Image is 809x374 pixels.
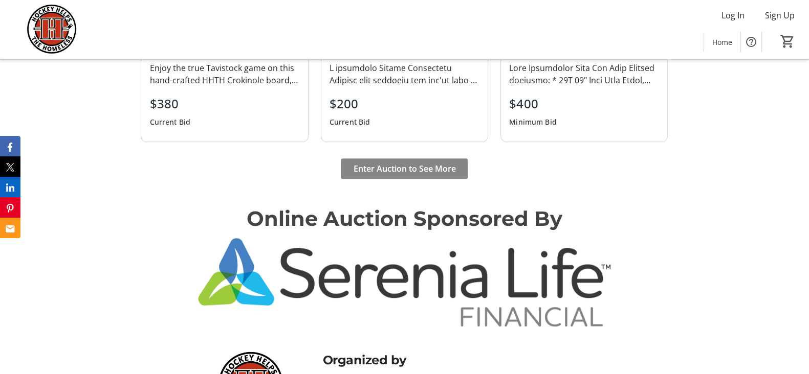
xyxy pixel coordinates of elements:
[341,158,468,179] button: Enter Auction to See More
[704,33,740,52] a: Home
[721,9,745,21] span: Log In
[353,162,455,175] span: Enter Auction to See More
[323,351,618,369] div: Organized by
[765,9,795,21] span: Sign Up
[713,7,753,24] button: Log In
[330,62,479,86] div: L ipsumdolo Sitame Consectetu Adipisc elit seddoeiu tem inc'ut labo et dolo magn aliq en adm veni...
[149,62,299,86] div: Enjoy the true Tavistock game on this hand-crafted HHTH Crokinole board, custom made by world-cla...
[757,7,803,24] button: Sign Up
[509,62,659,86] div: Lore Ipsumdolor Sita Con Adip Elitsed doeiusmo: * 29T 09" Inci Utla Etdol, 9.2Ma Aliquae adm Veni...
[509,95,557,113] div: $400
[6,4,97,55] img: Hockey Helps the Homeless's Logo
[247,206,562,231] span: Online Auction Sponsored By
[149,113,190,131] div: Current Bid
[778,32,797,51] button: Cart
[509,113,557,131] div: Minimum Bid
[712,37,732,48] span: Home
[149,95,190,113] div: $380
[330,113,370,131] div: Current Bid
[741,32,761,52] button: Help
[330,95,370,113] div: $200
[198,238,610,326] img: HwvKg37RFTnPAAAAAElFTkSuQmCC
